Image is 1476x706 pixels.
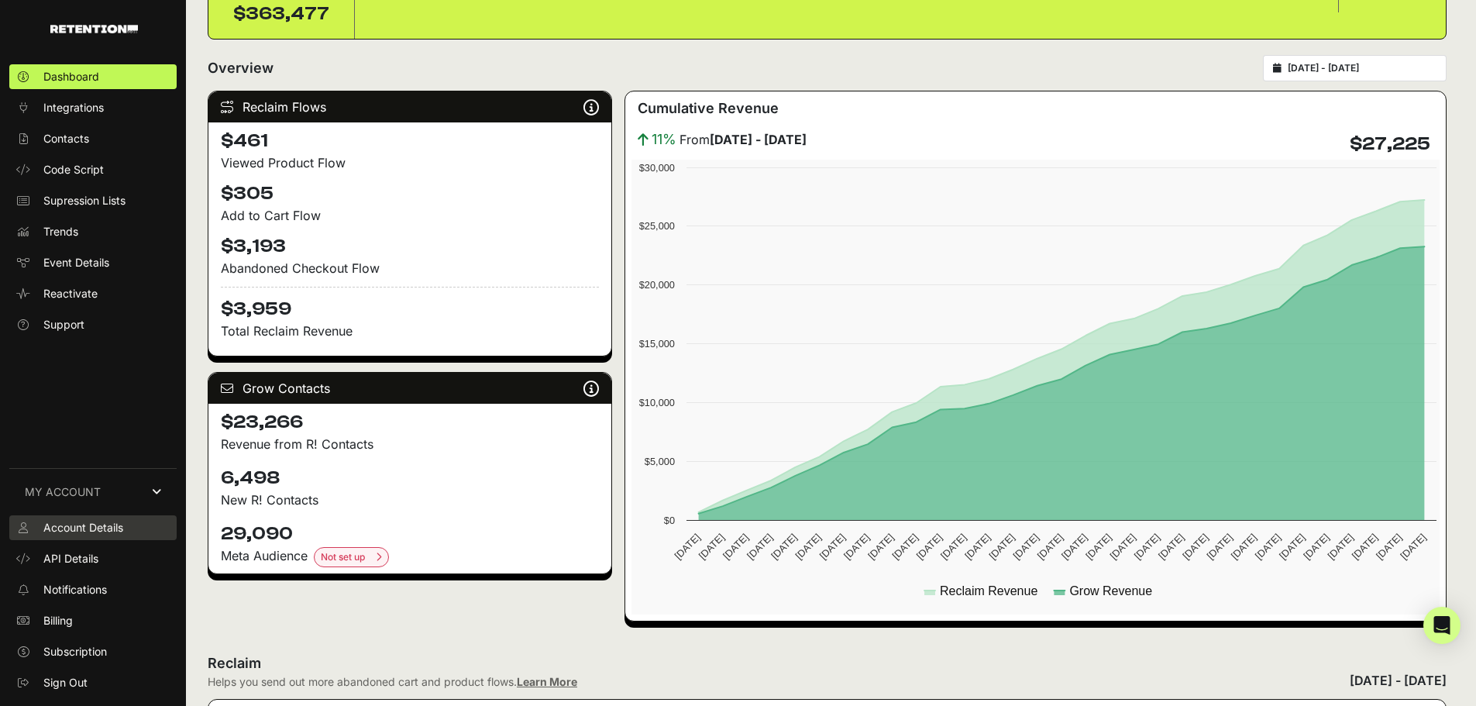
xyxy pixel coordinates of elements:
[9,608,177,633] a: Billing
[638,98,779,119] h3: Cumulative Revenue
[1423,607,1461,644] div: Open Intercom Messenger
[1132,532,1162,562] text: [DATE]
[208,57,274,79] h2: Overview
[233,2,329,26] div: $363,477
[940,584,1037,598] text: Reclaim Revenue
[43,520,123,536] span: Account Details
[9,95,177,120] a: Integrations
[43,224,78,239] span: Trends
[769,532,800,562] text: [DATE]
[645,456,675,467] text: $5,000
[639,220,675,232] text: $25,000
[1302,532,1332,562] text: [DATE]
[817,532,848,562] text: [DATE]
[639,162,675,174] text: $30,000
[1156,532,1186,562] text: [DATE]
[9,188,177,213] a: Supression Lists
[1350,132,1430,157] h4: $27,225
[221,435,599,453] p: Revenue from R! Contacts
[43,100,104,115] span: Integrations
[221,181,599,206] h4: $305
[221,466,599,491] h4: 6,498
[9,64,177,89] a: Dashboard
[43,675,88,691] span: Sign Out
[1181,532,1211,562] text: [DATE]
[43,286,98,301] span: Reactivate
[221,491,599,509] p: New R! Contacts
[1108,532,1138,562] text: [DATE]
[1229,532,1259,562] text: [DATE]
[745,532,775,562] text: [DATE]
[43,162,104,177] span: Code Script
[43,644,107,660] span: Subscription
[9,639,177,664] a: Subscription
[1035,532,1065,562] text: [DATE]
[639,338,675,350] text: $15,000
[221,546,599,567] div: Meta Audience
[9,577,177,602] a: Notifications
[9,546,177,571] a: API Details
[208,91,611,122] div: Reclaim Flows
[914,532,944,562] text: [DATE]
[43,131,89,146] span: Contacts
[866,532,896,562] text: [DATE]
[1011,532,1041,562] text: [DATE]
[793,532,824,562] text: [DATE]
[9,250,177,275] a: Event Details
[208,373,611,404] div: Grow Contacts
[9,126,177,151] a: Contacts
[680,130,807,149] span: From
[1253,532,1283,562] text: [DATE]
[221,234,599,259] h4: $3,193
[1084,532,1114,562] text: [DATE]
[1059,532,1089,562] text: [DATE]
[43,69,99,84] span: Dashboard
[43,613,73,629] span: Billing
[221,287,599,322] h4: $3,959
[890,532,920,562] text: [DATE]
[1374,532,1404,562] text: [DATE]
[1326,532,1356,562] text: [DATE]
[1399,532,1429,562] text: [DATE]
[697,532,727,562] text: [DATE]
[9,312,177,337] a: Support
[987,532,1017,562] text: [DATE]
[710,132,807,147] strong: [DATE] - [DATE]
[50,25,138,33] img: Retention.com
[9,468,177,515] a: MY ACCOUNT
[517,675,577,688] a: Learn More
[25,484,101,500] span: MY ACCOUNT
[1277,532,1307,562] text: [DATE]
[673,532,703,562] text: [DATE]
[208,653,577,674] h2: Reclaim
[841,532,872,562] text: [DATE]
[221,410,599,435] h4: $23,266
[43,193,126,208] span: Supression Lists
[652,129,676,150] span: 11%
[221,153,599,172] div: Viewed Product Flow
[43,551,98,567] span: API Details
[43,582,107,598] span: Notifications
[221,259,599,277] div: Abandoned Checkout Flow
[9,281,177,306] a: Reactivate
[221,206,599,225] div: Add to Cart Flow
[1350,671,1447,690] div: [DATE] - [DATE]
[9,670,177,695] a: Sign Out
[639,397,675,408] text: $10,000
[43,255,109,270] span: Event Details
[9,219,177,244] a: Trends
[221,129,599,153] h4: $461
[938,532,969,562] text: [DATE]
[664,515,675,526] text: $0
[208,674,577,690] div: Helps you send out more abandoned cart and product flows.
[1070,584,1153,598] text: Grow Revenue
[721,532,751,562] text: [DATE]
[9,157,177,182] a: Code Script
[9,515,177,540] a: Account Details
[221,322,599,340] p: Total Reclaim Revenue
[221,522,599,546] h4: 29,090
[1205,532,1235,562] text: [DATE]
[639,279,675,291] text: $20,000
[43,317,84,332] span: Support
[962,532,993,562] text: [DATE]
